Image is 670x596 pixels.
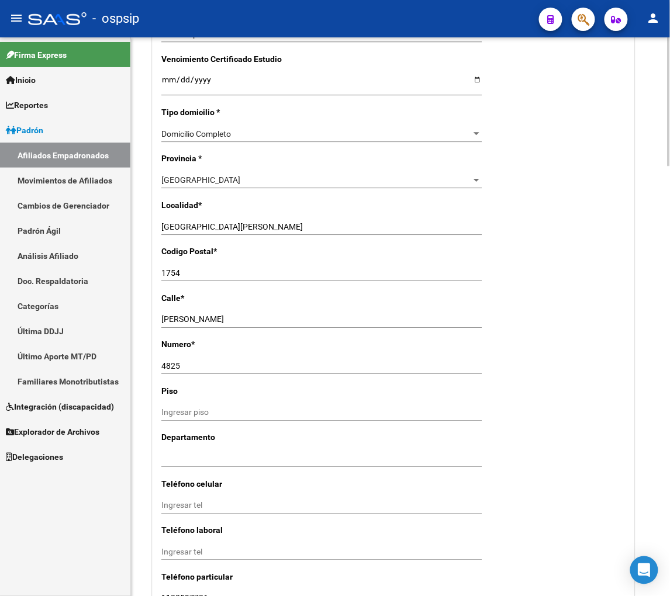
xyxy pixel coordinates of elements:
span: Domicilio Completo [161,129,231,138]
p: Codigo Postal [161,245,301,258]
span: - ospsip [92,6,139,32]
div: Open Intercom Messenger [630,556,658,584]
span: Delegaciones [6,451,63,463]
span: Integración (discapacidad) [6,400,114,413]
p: Vencimiento Certificado Estudio [161,53,301,65]
p: Teléfono particular [161,570,301,583]
p: Tipo domicilio * [161,106,301,119]
span: [GEOGRAPHIC_DATA] [161,175,240,185]
p: Teléfono laboral [161,524,301,536]
span: No discapacitado [161,29,225,39]
span: Padrón [6,124,43,137]
p: Numero [161,338,301,351]
mat-icon: menu [9,11,23,25]
p: Teléfono celular [161,477,301,490]
p: Calle [161,292,301,304]
mat-icon: person [647,11,661,25]
span: Explorador de Archivos [6,425,99,438]
span: Inicio [6,74,36,86]
p: Departamento [161,431,301,443]
span: Firma Express [6,48,67,61]
span: Reportes [6,99,48,112]
p: Localidad [161,199,301,212]
p: Piso [161,384,301,397]
p: Provincia * [161,152,301,165]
